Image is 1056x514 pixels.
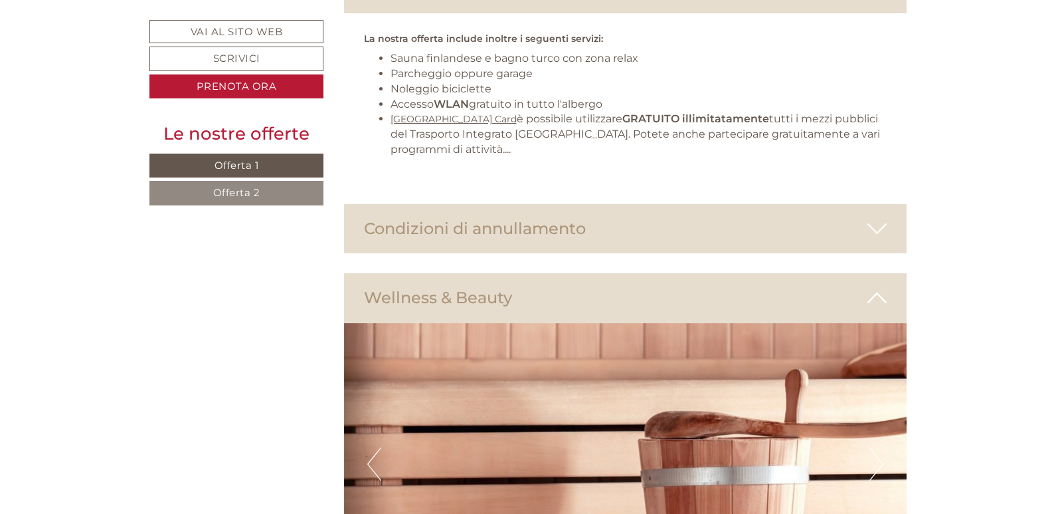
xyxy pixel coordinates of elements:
[193,82,503,92] div: Lei
[230,10,293,33] div: giovedì
[149,20,323,43] a: Vai al sito web
[391,51,887,66] li: Sauna finlandese e bagno turco con zona relax
[20,39,222,49] div: [GEOGRAPHIC_DATA]
[367,448,381,481] button: Previous
[364,33,603,45] strong: La nostra offerta include inoltre i seguenti servizi:
[391,82,887,97] li: Noleggio biciclette
[215,159,259,172] span: Offerta 1
[391,97,887,112] li: Accesso gratuito in tutto l'albergo
[622,112,769,125] strong: GRATUITO illimitatamente
[20,64,222,74] small: 15:50
[149,122,323,146] div: Le nostre offerte
[391,112,887,158] li: è possibile utilizzare tutti i mezzi pubblici del Trasporto Integrato [GEOGRAPHIC_DATA]. Potete a...
[452,350,524,374] button: Invia
[186,79,513,165] div: Buon pomeriggio, vorrei cortesemente sapere se per raggiungere il [GEOGRAPHIC_DATA] si attraversa...
[344,273,907,322] div: Wellness & Beauty
[391,66,887,82] li: Parcheggio oppure garage
[344,204,907,253] div: Condizioni di annullamento
[213,186,260,199] span: Offerta 2
[391,113,517,125] a: [GEOGRAPHIC_DATA] Card
[149,74,323,99] a: Prenota ora
[869,448,883,481] button: Next
[149,47,323,71] a: Scrivici
[10,36,229,76] div: Buon giorno, come possiamo aiutarla?
[434,98,469,110] strong: WLAN
[193,154,503,163] small: 16:04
